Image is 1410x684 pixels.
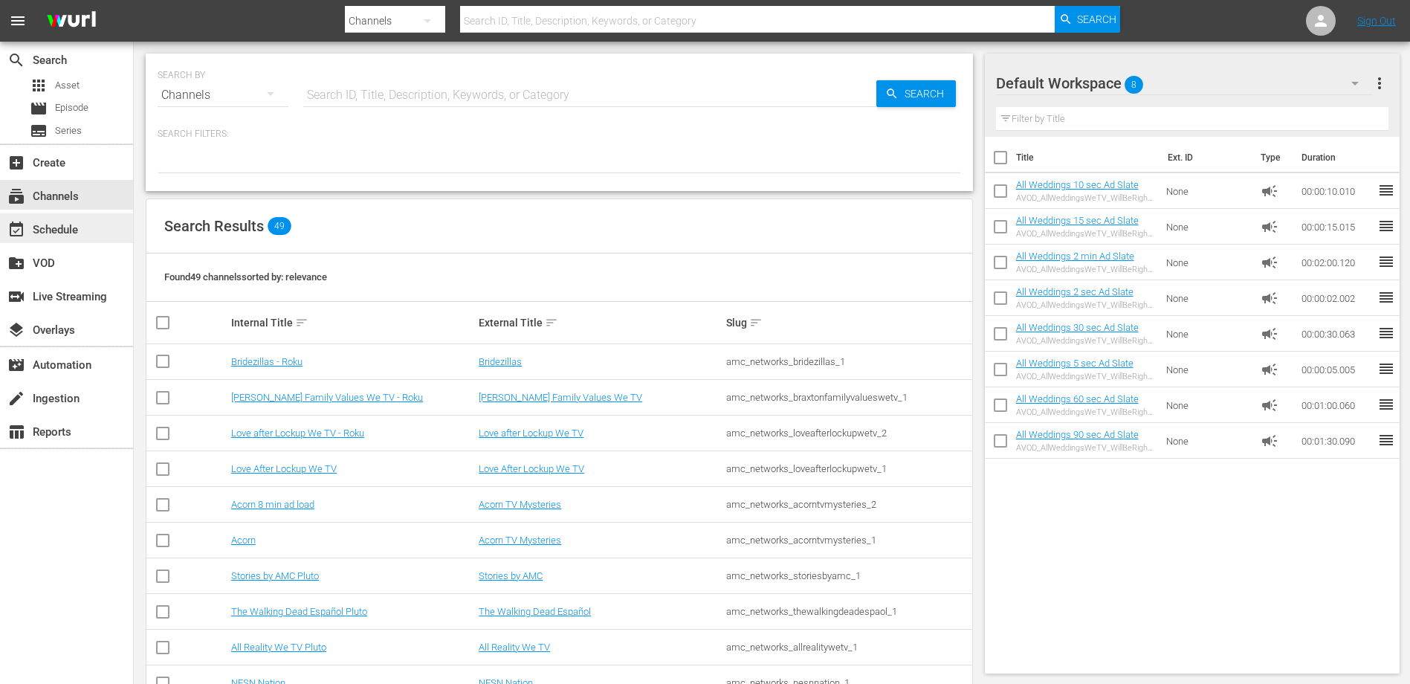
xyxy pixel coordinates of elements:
[1160,245,1255,280] td: None
[479,427,583,439] a: Love after Lockup We TV
[1296,423,1377,459] td: 00:01:30.090
[1377,324,1395,342] span: reorder
[1252,137,1293,178] th: Type
[1160,280,1255,316] td: None
[726,642,969,653] div: amc_networks_allrealitywetv_1
[1371,65,1388,101] button: more_vert
[231,499,314,510] a: Acorn 8 min ad load
[164,217,264,235] span: Search Results
[479,535,561,546] a: Acorn TV Mysteries
[7,321,25,339] span: Overlays
[7,390,25,407] span: Ingestion
[7,221,25,239] span: event_available
[479,499,561,510] a: Acorn TV Mysteries
[1016,336,1155,346] div: AVOD_AllWeddingsWeTV_WillBeRightBack_30sec_RB24_S01398706004
[9,12,27,30] span: menu
[1160,423,1255,459] td: None
[268,217,291,235] span: 49
[1016,215,1139,226] a: All Weddings 15 sec Ad Slate
[479,356,522,367] a: Bridezillas
[1016,229,1155,239] div: AVOD_AllWeddingsWeTV_WillBeRightBack_15sec_RB24_S01398706005
[545,316,558,329] span: sort
[1377,288,1395,306] span: reorder
[1125,69,1143,100] span: 8
[1296,245,1377,280] td: 00:02:00.120
[1160,316,1255,352] td: None
[1261,325,1278,343] span: Ad
[30,100,48,117] span: movie
[1055,6,1120,33] button: Search
[726,427,969,439] div: amc_networks_loveafterlockupwetv_2
[7,423,25,441] span: Reports
[1016,322,1139,333] a: All Weddings 30 sec Ad Slate
[1016,393,1139,404] a: All Weddings 60 sec Ad Slate
[1296,387,1377,423] td: 00:01:00.060
[231,535,256,546] a: Acorn
[30,77,48,94] span: apps
[1077,6,1116,33] span: Search
[1160,173,1255,209] td: None
[231,463,337,474] a: Love After Lockup We TV
[726,570,969,581] div: amc_networks_storiesbyamc_1
[1016,429,1139,440] a: All Weddings 90 sec Ad Slate
[726,606,969,617] div: amc_networks_thewalkingdeadespaol_1
[55,78,80,93] span: Asset
[1160,209,1255,245] td: None
[231,642,326,653] a: All Reality We TV Pluto
[1377,360,1395,378] span: reorder
[1377,253,1395,271] span: reorder
[158,128,961,141] p: Search Filters:
[1160,352,1255,387] td: None
[479,642,550,653] a: All Reality We TV
[1160,387,1255,423] td: None
[726,314,969,332] div: Slug
[1377,431,1395,449] span: reorder
[1016,286,1134,297] a: All Weddings 2 sec Ad Slate
[1293,137,1382,178] th: Duration
[7,254,25,272] span: VOD
[1371,74,1388,92] span: more_vert
[1261,396,1278,414] span: Ad
[1296,209,1377,245] td: 00:00:15.015
[876,80,956,107] button: Search
[1261,254,1278,271] span: Ad
[7,187,25,205] span: subscriptions
[996,62,1374,104] div: Default Workspace
[231,570,319,581] a: Stories by AMC Pluto
[231,314,474,332] div: Internal Title
[1377,181,1395,199] span: reorder
[749,316,763,329] span: sort
[1261,182,1278,200] span: Ad
[231,427,364,439] a: Love after Lockup We TV - Roku
[36,4,107,39] img: ans4CAIJ8jUAAAAAAAAAAAAAAAAAAAAAAAAgQb4GAAAAAAAAAAAAAAAAAAAAAAAAJMjXAAAAAAAAAAAAAAAAAAAAAAAAgAT5G...
[1357,15,1396,27] a: Sign Out
[1296,352,1377,387] td: 00:00:05.005
[899,80,956,107] span: Search
[1261,289,1278,307] span: Ad
[479,463,584,474] a: Love After Lockup We TV
[1261,218,1278,236] span: Ad
[726,463,969,474] div: amc_networks_loveafterlockupwetv_1
[1016,193,1155,203] div: AVOD_AllWeddingsWeTV_WillBeRightBack_10sec_RB24_S01398706006
[1377,396,1395,413] span: reorder
[1016,265,1155,274] div: AVOD_AllWeddingsWeTV_WillBeRightBack_2Min_RB24_S01398706001
[1296,316,1377,352] td: 00:00:30.063
[1159,137,1252,178] th: Ext. ID
[1377,217,1395,235] span: reorder
[231,606,367,617] a: The Walking Dead Español Pluto
[231,392,423,403] a: [PERSON_NAME] Family Values We TV - Roku
[1016,251,1134,262] a: All Weddings 2 min Ad Slate
[7,356,25,374] span: Automation
[158,74,288,116] div: Channels
[1016,358,1134,369] a: All Weddings 5 sec Ad Slate
[55,123,82,138] span: Series
[726,356,969,367] div: amc_networks_bridezillas_1
[479,606,591,617] a: The Walking Dead Español
[7,288,25,306] span: Live Streaming
[479,314,722,332] div: External Title
[479,570,543,581] a: Stories by AMC
[1016,137,1159,178] th: Title
[7,51,25,69] span: Search
[1016,179,1139,190] a: All Weddings 10 sec Ad Slate
[1261,432,1278,450] span: Ad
